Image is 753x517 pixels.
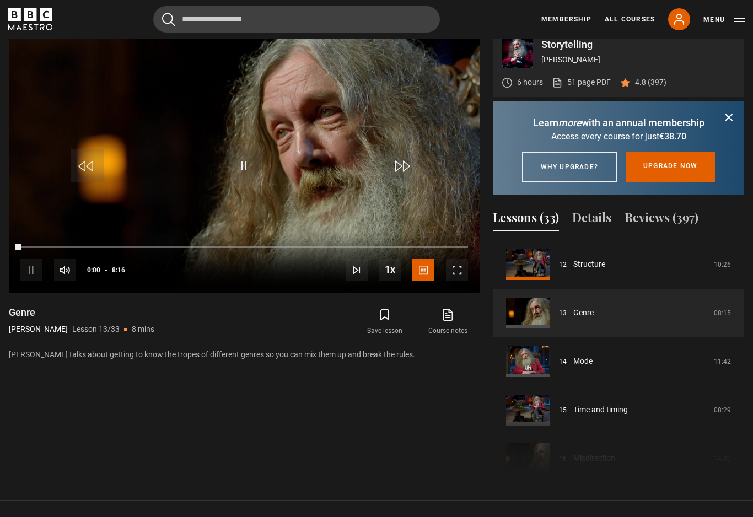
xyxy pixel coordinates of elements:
button: Playback Rate [379,258,401,281]
a: Genre [573,307,594,319]
a: Mode [573,356,593,367]
button: Mute [54,259,76,281]
span: - [105,266,107,274]
p: Access every course for just [506,130,731,143]
a: Time and timing [573,404,628,416]
button: Fullscreen [446,259,468,281]
a: Upgrade now [626,152,715,182]
div: Progress Bar [20,246,468,249]
p: 4.8 (397) [635,77,666,88]
p: 6 hours [517,77,543,88]
button: Reviews (397) [625,208,698,231]
a: All Courses [605,14,655,24]
i: more [558,117,582,128]
p: [PERSON_NAME] [9,324,68,335]
a: Membership [541,14,591,24]
button: Save lesson [353,306,416,338]
p: [PERSON_NAME] [541,54,735,66]
span: €38.70 [659,131,686,142]
button: Toggle navigation [703,14,745,25]
p: Learn with an annual membership [506,115,731,130]
a: Why upgrade? [522,152,617,182]
button: Captions [412,259,434,281]
svg: BBC Maestro [8,8,52,30]
a: 51 page PDF [552,77,611,88]
a: Course notes [417,306,480,338]
h1: Genre [9,306,154,319]
a: Structure [573,258,605,270]
video-js: Video Player [9,28,480,293]
p: Lesson 13/33 [72,324,120,335]
button: Next Lesson [346,259,368,281]
span: 0:00 [87,260,100,280]
span: 8:16 [112,260,125,280]
p: Storytelling [541,40,735,50]
button: Lessons (33) [493,208,559,231]
p: 8 mins [132,324,154,335]
button: Details [572,208,611,231]
button: Submit the search query [162,13,175,26]
input: Search [153,6,440,33]
p: [PERSON_NAME] talks about getting to know the tropes of different genres so you can mix them up a... [9,349,480,360]
button: Pause [20,259,42,281]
